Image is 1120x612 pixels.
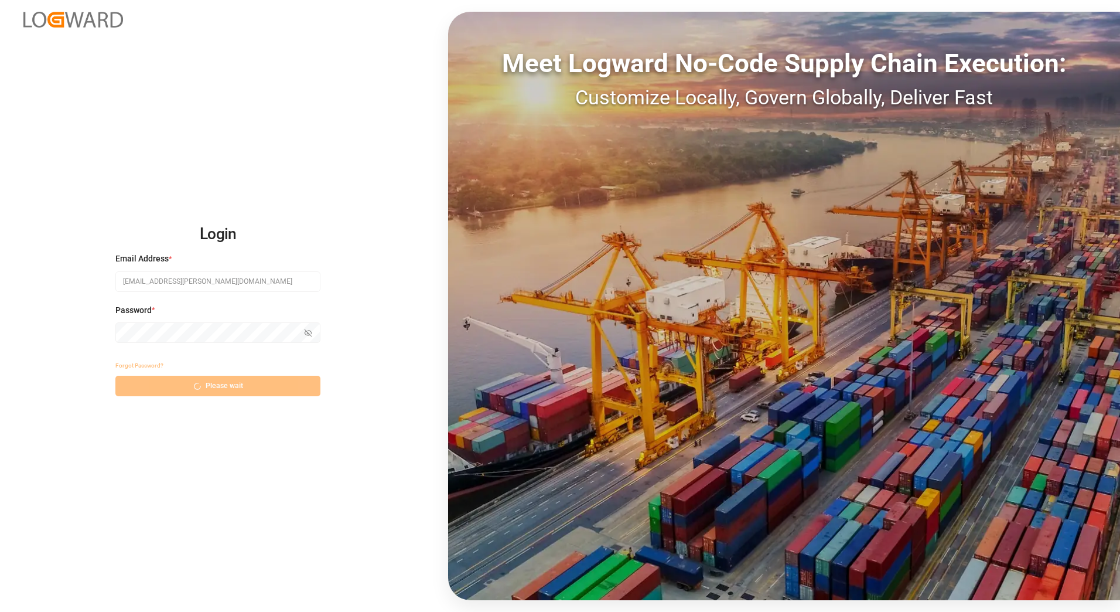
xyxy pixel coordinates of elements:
[115,304,152,317] span: Password
[115,216,320,253] h2: Login
[448,44,1120,83] div: Meet Logward No-Code Supply Chain Execution:
[23,12,123,28] img: Logward_new_orange.png
[115,271,320,292] input: Enter your email
[448,83,1120,113] div: Customize Locally, Govern Globally, Deliver Fast
[115,253,169,265] span: Email Address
